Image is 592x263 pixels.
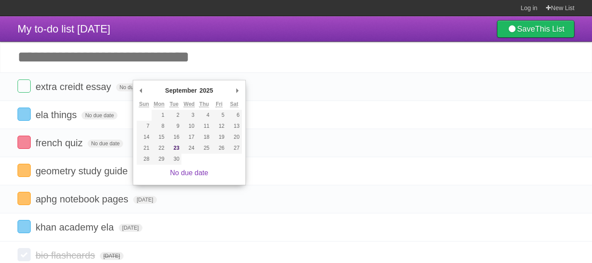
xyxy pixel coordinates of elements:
[152,154,167,165] button: 29
[88,140,123,148] span: No due date
[18,23,110,35] span: My to-do list [DATE]
[535,25,564,33] b: This List
[197,132,212,143] button: 18
[18,108,31,121] label: Done
[227,110,241,121] button: 6
[198,84,214,97] div: 2025
[233,84,242,97] button: Next Month
[170,169,208,177] a: No due date
[137,154,152,165] button: 28
[35,194,131,205] span: aphg notebook pages
[137,143,152,154] button: 21
[212,121,227,132] button: 12
[116,83,152,91] span: No due date
[35,166,130,177] span: geometry study guide
[170,101,178,108] abbr: Tuesday
[119,224,142,232] span: [DATE]
[35,81,113,92] span: extra creidt essay
[35,109,79,120] span: ela things
[181,143,196,154] button: 24
[167,132,181,143] button: 16
[167,110,181,121] button: 2
[18,220,31,233] label: Done
[152,143,167,154] button: 22
[197,143,212,154] button: 25
[199,101,209,108] abbr: Thursday
[181,132,196,143] button: 17
[35,222,116,233] span: khan academy ela
[35,137,85,148] span: french quiz
[227,132,241,143] button: 20
[152,121,167,132] button: 8
[100,252,124,260] span: [DATE]
[227,143,241,154] button: 27
[133,196,157,204] span: [DATE]
[18,248,31,261] label: Done
[197,110,212,121] button: 4
[137,84,145,97] button: Previous Month
[212,110,227,121] button: 5
[137,121,152,132] button: 7
[216,101,222,108] abbr: Friday
[18,136,31,149] label: Done
[212,143,227,154] button: 26
[154,101,165,108] abbr: Monday
[152,110,167,121] button: 1
[18,164,31,177] label: Done
[184,101,195,108] abbr: Wednesday
[18,79,31,93] label: Done
[35,250,97,261] span: bio flashcards
[167,154,181,165] button: 30
[227,121,241,132] button: 13
[137,132,152,143] button: 14
[152,132,167,143] button: 15
[164,84,198,97] div: September
[197,121,212,132] button: 11
[497,20,574,38] a: SaveThis List
[167,121,181,132] button: 9
[181,121,196,132] button: 10
[82,112,117,119] span: No due date
[212,132,227,143] button: 19
[181,110,196,121] button: 3
[167,143,181,154] button: 23
[139,101,149,108] abbr: Sunday
[230,101,238,108] abbr: Saturday
[18,192,31,205] label: Done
